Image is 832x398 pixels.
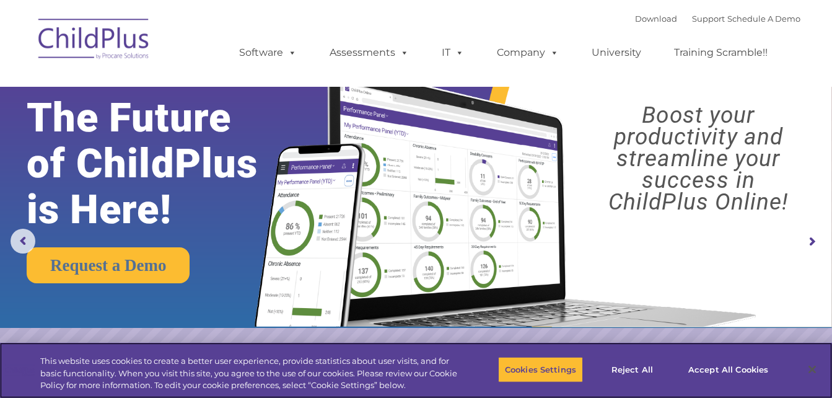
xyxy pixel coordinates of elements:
rs-layer: Boost your productivity and streamline your success in ChildPlus Online! [575,104,822,213]
a: IT [429,40,476,65]
a: Request a Demo [27,247,190,283]
a: University [579,40,654,65]
button: Close [799,356,826,383]
a: Training Scramble!! [662,40,780,65]
rs-layer: The Future of ChildPlus is Here! [27,95,292,232]
a: Assessments [317,40,421,65]
button: Cookies Settings [498,356,583,383]
img: ChildPlus by Procare Solutions [32,10,156,72]
a: Support [692,14,725,24]
font: | [635,14,800,24]
a: Schedule A Demo [727,14,800,24]
span: Phone number [172,133,225,142]
a: Download [635,14,677,24]
button: Reject All [593,356,671,383]
div: This website uses cookies to create a better user experience, provide statistics about user visit... [40,355,458,392]
a: Company [484,40,571,65]
button: Accept All Cookies [681,356,775,383]
a: Software [227,40,309,65]
span: Last name [172,82,210,91]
